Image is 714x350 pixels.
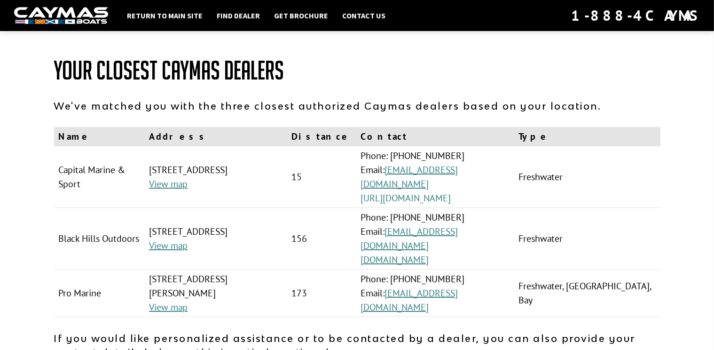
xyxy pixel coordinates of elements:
[514,127,660,146] th: Type
[149,301,188,313] a: View map
[361,225,458,252] a: [EMAIL_ADDRESS][DOMAIN_NAME]
[144,270,287,317] td: [STREET_ADDRESS][PERSON_NAME]
[149,178,188,190] a: View map
[144,127,287,146] th: Address
[212,9,265,22] a: Find Dealer
[361,254,429,266] a: [DOMAIN_NAME]
[54,208,145,270] td: Black Hills Outdoors
[361,287,458,313] a: [EMAIL_ADDRESS][DOMAIN_NAME]
[149,239,188,252] a: View map
[514,208,660,270] td: Freshwater
[356,146,514,208] td: Phone: [PHONE_NUMBER] Email:
[54,99,660,113] p: We've matched you with the three closest authorized Caymas dealers based on your location.
[287,127,356,146] th: Distance
[54,146,145,208] td: Capital Marine & Sport
[356,127,514,146] th: Contact
[54,270,145,317] td: Pro Marine
[287,208,356,270] td: 156
[287,146,356,208] td: 15
[356,208,514,270] td: Phone: [PHONE_NUMBER] Email:
[361,164,458,190] a: [EMAIL_ADDRESS][DOMAIN_NAME]
[144,208,287,270] td: [STREET_ADDRESS]
[287,270,356,317] td: 173
[144,146,287,208] td: [STREET_ADDRESS]
[356,270,514,317] td: Phone: [PHONE_NUMBER] Email:
[514,270,660,317] td: Freshwater, [GEOGRAPHIC_DATA], Bay
[269,9,333,22] a: Get Brochure
[361,192,451,204] a: [URL][DOMAIN_NAME]
[514,146,660,208] td: Freshwater
[571,5,700,26] div: 1-888-4CAYMAS
[54,56,660,85] h1: Your Closest Caymas Dealers
[14,7,108,24] img: white-logo-c9c8dbefe5ff5ceceb0f0178aa75bf4bb51f6bca0971e226c86eb53dfe498488.png
[122,9,207,22] a: Return to main site
[54,127,145,146] th: Name
[337,9,390,22] a: Contact Us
